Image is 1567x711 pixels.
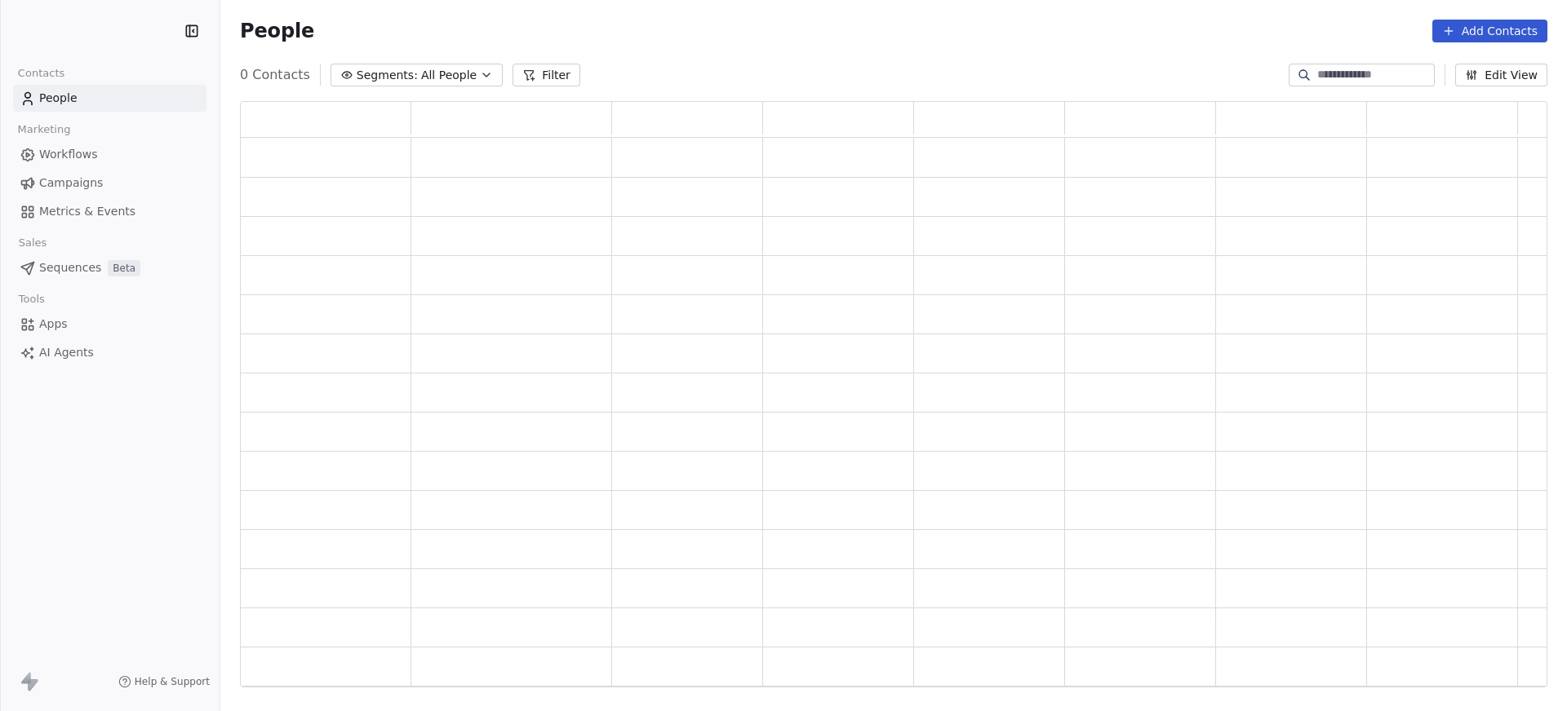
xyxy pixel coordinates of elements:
a: People [13,85,206,112]
button: Edit View [1455,64,1547,86]
a: Help & Support [118,675,210,688]
span: Contacts [11,61,72,86]
span: Marketing [11,117,78,142]
span: All People [421,67,477,84]
span: Sales [11,231,54,255]
span: People [240,19,314,43]
span: Beta [108,260,140,276]
span: 0 Contacts [240,65,310,85]
span: Campaigns [39,174,103,192]
span: Workflows [39,146,98,163]
span: Tools [11,287,51,311]
a: Workflows [13,141,206,168]
a: AI Agents [13,339,206,366]
span: AI Agents [39,344,94,361]
a: Campaigns [13,170,206,197]
span: Sequences [39,259,101,276]
span: Metrics & Events [39,203,135,220]
a: SequencesBeta [13,254,206,281]
button: Add Contacts [1432,20,1547,42]
button: Filter [513,64,580,86]
a: Apps [13,311,206,338]
span: Segments: [357,67,418,84]
span: Help & Support [135,675,210,688]
a: Metrics & Events [13,198,206,225]
span: People [39,90,78,107]
span: Apps [39,316,68,333]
